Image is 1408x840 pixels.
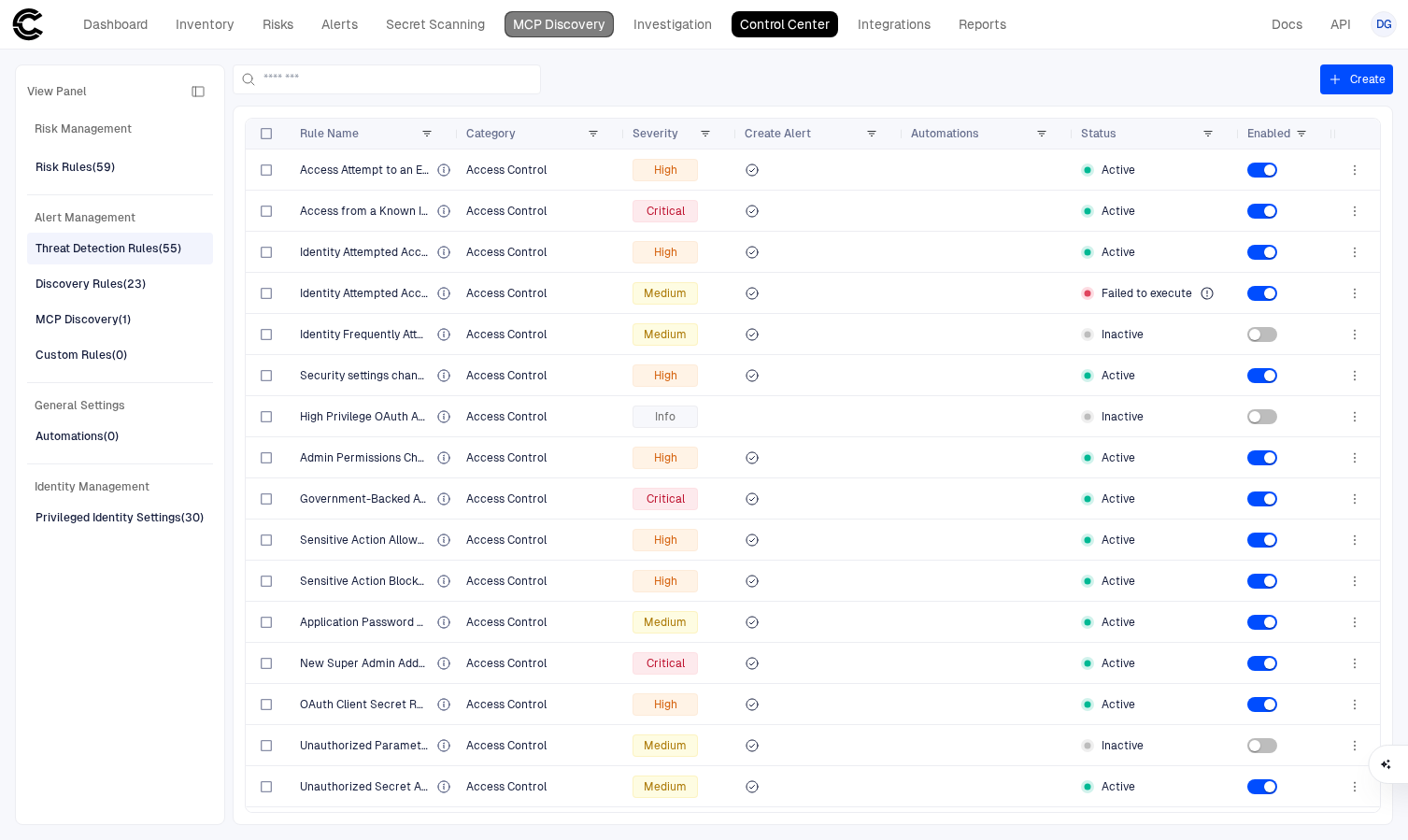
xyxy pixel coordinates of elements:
[436,286,451,301] div: A consumer that is consistently denied access to resources is identified. This can be caused by m...
[436,204,451,219] div: A consumer that has been classified as an Indicator of Compromise (IoC) has successfully accessed...
[466,492,547,505] span: Access Control
[1376,17,1392,32] span: DG
[644,738,687,753] span: Medium
[436,409,451,424] div: An OAuth application with high privileges has been created
[849,11,939,37] a: Integrations
[254,11,302,37] a: Risks
[1102,697,1135,712] span: Active
[27,394,213,417] span: General Settings
[300,533,429,548] span: Sensitive Action Allowed
[647,491,685,506] span: Critical
[1263,11,1311,37] a: Docs
[644,286,687,301] span: Medium
[300,450,429,465] span: Admin Permissions Changed
[27,118,213,140] span: Risk Management
[1247,126,1290,141] span: Enabled
[436,450,451,465] div: A service account was granted admin privileges
[466,164,547,177] span: Access Control
[1081,126,1116,141] span: Status
[950,11,1015,37] a: Reports
[300,368,429,383] span: Security settings changed for the domain
[654,450,677,465] span: High
[300,163,429,178] span: Access Attempt to an Expired Identity
[300,615,429,630] span: Application Password Reveal
[36,311,131,328] div: MCP Discovery (1)
[436,574,451,589] div: Google Workspace detects sensitive actions blocked, which are events where a user or application ...
[466,575,547,588] span: Access Control
[633,126,678,141] span: Severity
[436,491,451,506] div: Google workspace detects government-backed attacks, which are attempts by state-sponsored actors ...
[466,451,547,464] span: Access Control
[300,574,429,589] span: Sensitive Action Blocked
[466,698,547,711] span: Access Control
[1102,491,1135,506] span: Active
[466,126,516,141] span: Category
[36,428,119,445] div: Automations (0)
[745,126,811,141] span: Create Alert
[654,533,677,548] span: High
[300,126,359,141] span: Rule Name
[436,656,451,671] div: An Okta Super Administrator is either created or removed
[436,327,451,342] div: A consumer that is frequently denied access to resources is identified, and is taking a large num...
[625,11,720,37] a: Investigation
[1102,656,1135,671] span: Active
[36,240,181,257] div: Threat Detection Rules (55)
[27,206,213,229] span: Alert Management
[1102,368,1135,383] span: Active
[1322,11,1359,37] a: API
[436,738,451,753] div: A denied attempt to access a parameter value using a short-lived token was detected. This may ind...
[654,368,677,383] span: High
[300,779,429,794] span: Unauthorized Secret Access Attempt by Access Key
[466,739,547,752] span: Access Control
[300,491,429,506] span: Government-Backed Attack
[436,533,451,548] div: Google Workspace detects sensitive actions allowed, which are events where a user or application ...
[436,779,451,794] div: A denied attempt to access a secret value using a long-lived token was detected. This may indicat...
[1102,409,1144,424] span: Inactive
[654,574,677,589] span: High
[466,205,547,218] span: Access Control
[1102,327,1144,342] span: Inactive
[647,204,685,219] span: Critical
[644,779,687,794] span: Medium
[654,163,677,178] span: High
[466,246,547,259] span: Access Control
[1102,738,1144,753] span: Inactive
[466,328,547,341] span: Access Control
[1320,64,1393,94] button: Create
[300,327,429,342] span: Identity Frequently Attempted Access by a Partially Denied Consumer
[167,11,243,37] a: Inventory
[647,656,685,671] span: Critical
[300,245,429,260] span: Identity Attempted Access by a Denied IoC
[505,11,614,37] a: MCP Discovery
[466,616,547,629] span: Access Control
[654,245,677,260] span: High
[466,657,547,670] span: Access Control
[644,327,687,342] span: Medium
[466,369,547,382] span: Access Control
[27,476,213,498] span: Identity Management
[1102,450,1135,465] span: Active
[732,11,838,37] a: Control Center
[300,204,429,219] span: Access from a Known IoC
[436,163,451,178] div: An attempt to access and use an expired identity. This can be happened either because the identit...
[911,126,979,141] span: Automations
[466,410,547,423] span: Access Control
[300,409,429,424] span: High Privilege OAuth App Created
[300,286,429,301] span: Identity Attempted Access by a Denied Consumer
[313,11,366,37] a: Alerts
[36,347,127,363] div: Custom Rules (0)
[1102,615,1135,630] span: Active
[1102,779,1135,794] span: Active
[436,368,451,383] div: Security settings for the google workspace domain have been modified, can include changes to pass...
[36,159,115,176] div: Risk Rules (59)
[644,615,687,630] span: Medium
[1102,286,1192,301] span: Failed to execute
[436,615,451,630] div: An attempt was made for Password reveal for an application within the Okta Dashboard.
[655,409,676,424] span: Info
[75,11,156,37] a: Dashboard
[654,697,677,712] span: High
[1102,533,1135,548] span: Active
[27,84,87,99] span: View Panel
[466,780,547,793] span: Access Control
[1102,204,1135,219] span: Active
